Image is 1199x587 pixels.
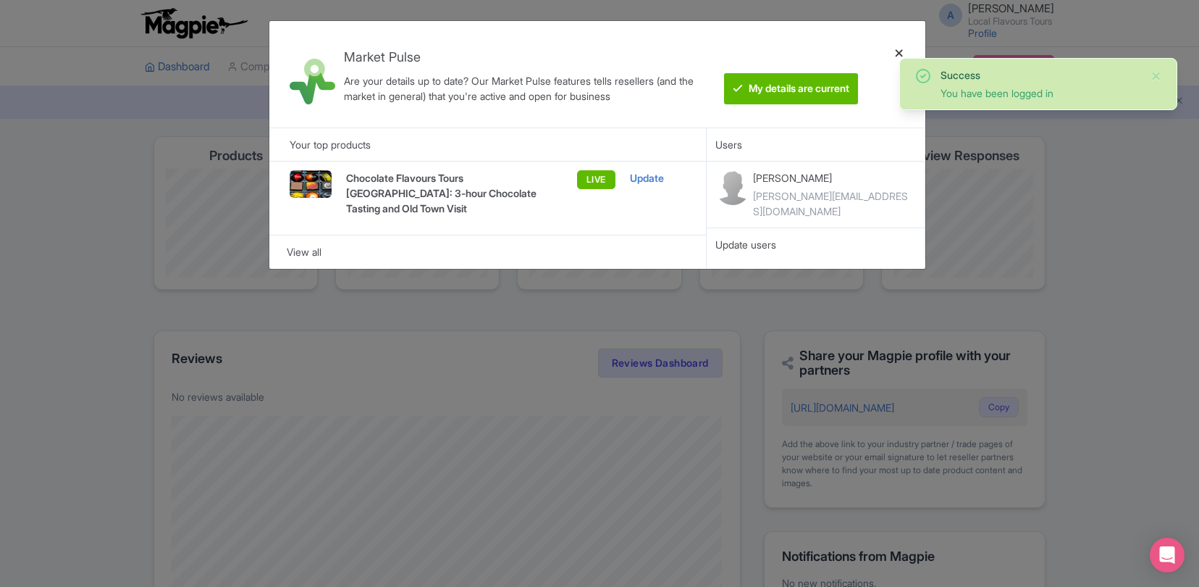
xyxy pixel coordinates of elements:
[290,170,332,198] img: pkqutgzlxl0x4zheshps.jpg
[346,170,544,216] p: Chocolate Flavours Tours [GEOGRAPHIC_DATA]: 3-hour Chocolate Tasting and Old Town Visit
[715,237,916,253] div: Update users
[707,128,925,161] div: Users
[753,170,916,186] p: [PERSON_NAME]
[753,188,916,219] div: [PERSON_NAME][EMAIL_ADDRESS][DOMAIN_NAME]
[941,67,1139,83] div: Success
[269,128,706,161] div: Your top products
[724,73,858,104] btn: My details are current
[344,73,700,104] div: Are your details up to date? Our Market Pulse features tells resellers (and the market in general...
[630,170,686,186] div: Update
[287,244,689,260] div: View all
[290,59,335,104] img: market_pulse-1-0a5220b3d29e4a0de46fb7534bebe030.svg
[344,50,700,64] h4: Market Pulse
[941,86,1139,101] div: You have been logged in
[1150,67,1162,85] button: Close
[715,170,750,205] img: contact-b11cc6e953956a0c50a2f97983291f06.png
[1150,538,1185,573] div: Open Intercom Messenger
